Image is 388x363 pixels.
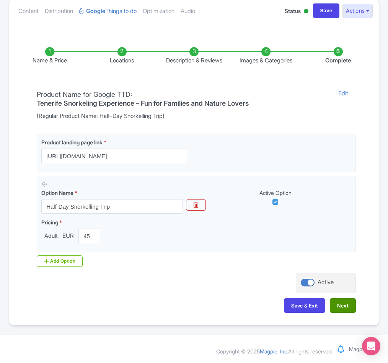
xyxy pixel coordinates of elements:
[342,4,373,18] button: Actions
[260,348,288,355] span: Magpie, Inc.
[37,100,249,107] h4: Tenerife Snorkeling Experience – Fun for Families and Nature Lovers
[78,229,100,243] input: 0.00
[41,149,187,163] input: Product landing page link
[37,90,132,98] span: Product Name for Google TTD:
[349,346,379,352] a: Magpie Help
[86,47,158,65] li: Locations
[230,47,302,65] li: Images & Categories
[37,255,83,267] div: Add Option
[41,232,61,240] span: Adult
[212,347,337,355] div: Copyright © 2025 All rights reserved.
[61,232,75,240] span: EUR
[14,47,86,65] li: Name & Price
[284,298,325,313] button: Save & Exit
[259,190,292,196] span: Active Option
[41,190,73,196] span: Option Name
[302,6,310,18] div: Active
[41,139,103,146] span: Product landing page link
[37,112,326,121] span: (Regular Product Name: Half-Day Snorkelling Trip)
[41,199,183,214] input: Option Name
[330,298,356,313] button: Next
[41,219,58,226] span: Pricing
[285,7,301,15] span: Status
[318,278,334,287] div: Active
[302,47,374,65] li: Complete
[362,337,380,355] div: Open Intercom Messenger
[158,47,230,65] li: Description & Reviews
[313,3,340,18] input: Save
[331,89,356,120] a: Edit
[86,7,105,16] strong: Google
